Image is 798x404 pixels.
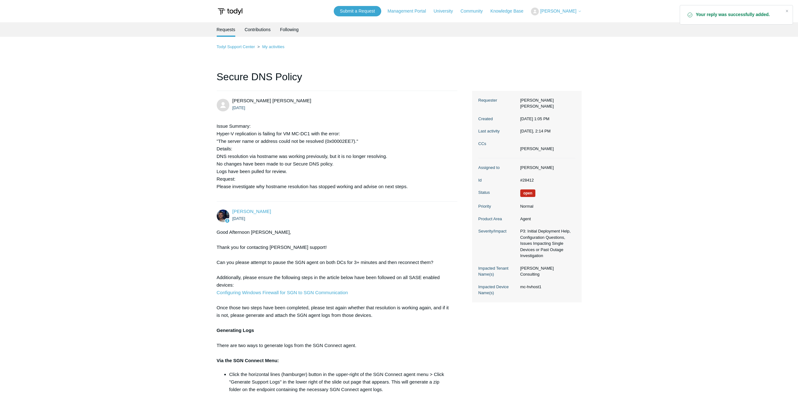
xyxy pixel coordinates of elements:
[217,6,243,17] img: Todyl Support Center Help Center home page
[520,189,536,197] span: We are working on a response for you
[517,203,575,210] dd: Normal
[217,358,279,363] strong: Via the SGN Connect Menu:
[217,122,451,190] p: Issue Summary: Hyper-V replication is failing for VM MC-DC1 with the error: "The server name or a...
[517,284,575,290] dd: mc-hvhost1
[478,265,517,278] dt: Impacted Tenant Name(s)
[280,22,299,37] a: Following
[232,209,271,214] span: Connor Davis
[696,12,780,18] strong: Your reply was successfully added.
[517,265,575,278] dd: [PERSON_NAME] Consulting
[232,216,245,221] time: 09/25/2025, 13:08
[517,177,575,183] dd: #28412
[478,116,517,122] dt: Created
[256,44,284,49] li: My activities
[217,290,348,295] a: Configuring Windows Firewall for SGN to SGN Communication
[217,69,458,91] h1: Secure DNS Policy
[478,228,517,234] dt: Severity/Impact
[478,216,517,222] dt: Product Area
[478,284,517,296] dt: Impacted Device Name(s)
[388,8,432,14] a: Management Portal
[217,44,255,49] a: Todyl Support Center
[520,146,554,152] li: Daniel Perry
[531,8,581,15] button: [PERSON_NAME]
[517,216,575,222] dd: Agent
[517,228,575,259] dd: P3: Initial Deployment Help, Configuration Questions, Issues Impacting Single Devices or Past Out...
[540,8,576,14] span: [PERSON_NAME]
[217,328,254,333] strong: Generating Logs
[232,105,245,110] time: 09/25/2025, 13:05
[478,141,517,147] dt: CCs
[490,8,530,14] a: Knowledge Base
[517,165,575,171] dd: [PERSON_NAME]
[478,177,517,183] dt: Id
[433,8,459,14] a: University
[478,128,517,134] dt: Last activity
[460,8,489,14] a: Community
[217,22,235,37] li: Requests
[478,97,517,104] dt: Requester
[517,97,575,109] dd: [PERSON_NAME] [PERSON_NAME]
[217,44,256,49] li: Todyl Support Center
[783,7,791,15] div: Close
[232,98,311,103] span: Erwin Dela Cruz
[478,165,517,171] dt: Assigned to
[520,116,550,121] time: 09/25/2025, 13:05
[334,6,381,16] a: Submit a Request
[229,371,451,393] li: Click the horizontal lines (hamburger) button in the upper-right of the SGN Connect agent menu > ...
[478,203,517,210] dt: Priority
[262,44,284,49] a: My activities
[520,129,551,133] time: 09/29/2025, 14:14
[478,189,517,196] dt: Status
[245,22,271,37] a: Contributions
[232,209,271,214] a: [PERSON_NAME]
